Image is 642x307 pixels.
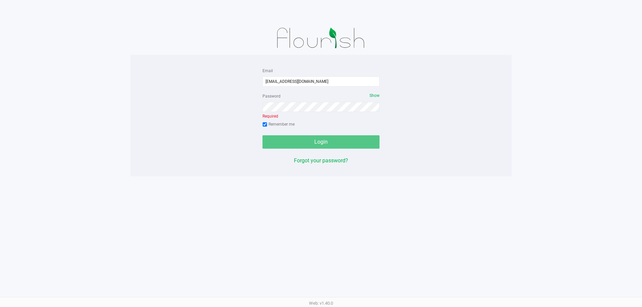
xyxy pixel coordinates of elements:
[262,68,273,74] label: Email
[262,114,278,119] span: Required
[309,301,333,306] span: Web: v1.40.0
[369,93,380,98] span: Show
[262,122,267,127] input: Remember me
[262,93,281,99] label: Password
[294,157,348,165] button: Forgot your password?
[262,121,295,127] label: Remember me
